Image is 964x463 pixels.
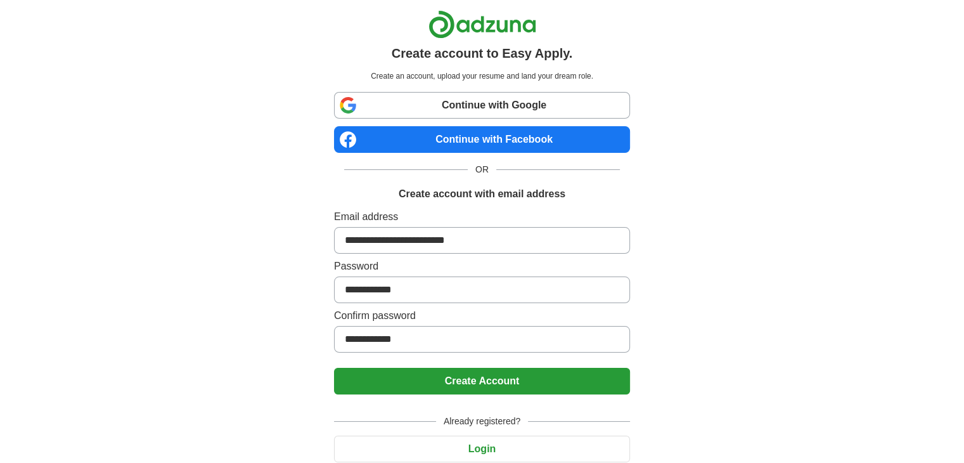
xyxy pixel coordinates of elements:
[334,368,630,395] button: Create Account
[334,443,630,454] a: Login
[334,259,630,274] label: Password
[428,10,536,39] img: Adzuna logo
[337,70,627,82] p: Create an account, upload your resume and land your dream role.
[399,186,565,202] h1: Create account with email address
[334,209,630,225] label: Email address
[468,163,496,176] span: OR
[392,44,573,63] h1: Create account to Easy Apply.
[334,436,630,462] button: Login
[334,308,630,323] label: Confirm password
[436,415,528,428] span: Already registered?
[334,92,630,119] a: Continue with Google
[334,126,630,153] a: Continue with Facebook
